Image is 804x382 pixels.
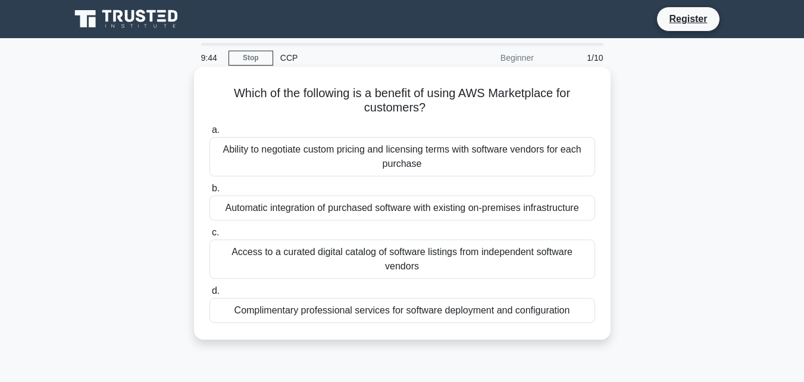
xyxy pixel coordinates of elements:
[212,183,220,193] span: b.
[273,46,437,70] div: CCP
[209,195,595,220] div: Automatic integration of purchased software with existing on-premises infrastructure
[229,51,273,66] a: Stop
[209,137,595,176] div: Ability to negotiate custom pricing and licensing terms with software vendors for each purchase
[194,46,229,70] div: 9:44
[208,86,596,116] h5: Which of the following is a benefit of using AWS Marketplace for customers?
[437,46,541,70] div: Beginner
[212,285,220,296] span: d.
[209,298,595,323] div: Complimentary professional services for software deployment and configuration
[212,125,220,135] span: a.
[209,240,595,279] div: Access to a curated digital catalog of software listings from independent software vendors
[541,46,611,70] div: 1/10
[662,11,714,26] a: Register
[212,227,219,237] span: c.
